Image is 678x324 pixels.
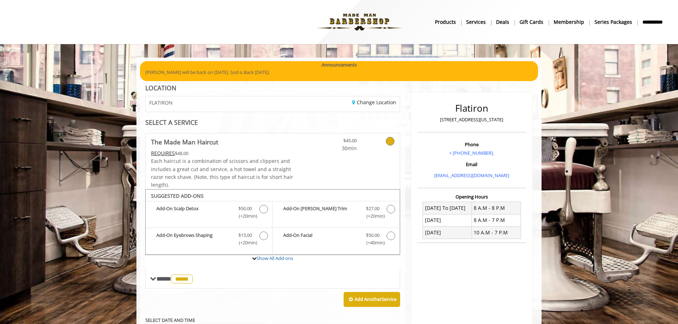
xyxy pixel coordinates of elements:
b: Services [466,18,486,26]
td: 8 A.M - 7 P.M [472,214,521,226]
div: The Made Man Haircut Add-onS [145,189,400,255]
h2: Flatiron [419,103,524,113]
b: SUGGESTED ADD-ONS [151,192,204,199]
td: [DATE] [423,227,472,239]
a: Gift cardsgift cards [515,17,549,27]
label: Add-On Beard Trim [276,205,396,222]
a: + [PHONE_NUMBER]. [449,150,494,156]
label: Add-On Eyebrows Shaping [149,232,269,248]
span: (+20min ) [235,239,256,246]
b: The Made Man Haircut [151,137,218,147]
label: Add-On Facial [276,232,396,248]
a: DealsDeals [491,17,515,27]
a: MembershipMembership [549,17,590,27]
span: $50.00 [238,205,252,212]
h3: Email [419,162,524,167]
a: ServicesServices [461,17,491,27]
button: Add AnotherService [344,292,400,307]
span: 30min [315,144,357,152]
b: Add-On Scalp Detox [156,205,231,220]
td: [DATE] [423,214,472,226]
h3: Opening Hours [417,194,526,199]
td: 8 A.M - 8 P.M [472,202,521,214]
b: SELECT DATE AND TIME [145,317,195,323]
td: [DATE] To [DATE] [423,202,472,214]
b: gift cards [520,18,543,26]
a: $45.00 [315,133,357,152]
td: 10 A.M - 7 P.M [472,227,521,239]
span: (+40min ) [362,239,383,246]
div: SELECT A SERVICE [145,119,400,126]
span: $50.00 [366,232,380,239]
b: LOCATION [145,84,176,92]
p: [PERSON_NAME] will be back on [DATE]. Sod is Back [DATE]. [145,69,533,76]
div: $48.00 [151,149,294,157]
b: Add-On Facial [283,232,359,246]
span: Each haircut is a combination of scissors and clippers and includes a great cut and service, a ho... [151,158,293,188]
span: $15.00 [238,232,252,239]
a: Series packagesSeries packages [590,17,637,27]
span: FLATIRON [149,100,173,105]
b: Deals [496,18,509,26]
h3: Phone [419,142,524,147]
b: Membership [554,18,584,26]
span: (+20min ) [362,212,383,220]
a: [EMAIL_ADDRESS][DOMAIN_NAME] [434,172,509,179]
b: Series packages [594,18,632,26]
span: $27.00 [366,205,380,212]
label: Add-On Scalp Detox [149,205,269,222]
a: Change Location [352,99,396,106]
a: Show All Add-ons [257,255,293,261]
img: Made Man Barbershop logo [311,2,408,42]
b: Add-On Eyebrows Shaping [156,232,231,246]
p: [STREET_ADDRESS][US_STATE] [419,116,524,123]
b: Add-On [PERSON_NAME] Trim [283,205,359,220]
span: This service needs some Advance to be paid before we block your appointment [151,150,175,156]
b: Add Another Service [355,296,397,302]
a: Productsproducts [430,17,461,27]
b: Announcements [322,61,357,69]
span: (+20min ) [235,212,256,220]
b: products [435,18,456,26]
